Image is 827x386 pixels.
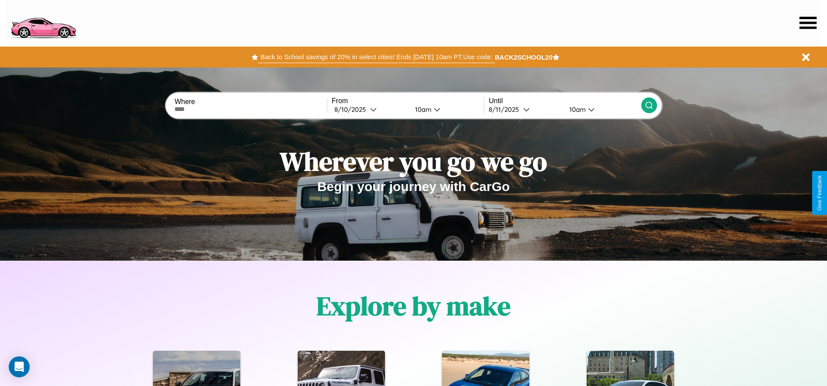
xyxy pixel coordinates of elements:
[489,97,641,105] label: Until
[332,105,408,114] button: 8/10/2025
[332,97,484,105] label: From
[9,356,30,377] div: Open Intercom Messenger
[495,54,553,61] b: BACK2SCHOOL20
[7,4,80,40] img: logo
[174,98,327,106] label: Where
[317,288,510,324] h1: Explore by make
[489,105,523,114] div: 8 / 11 / 2025
[411,105,434,114] div: 10am
[817,175,823,211] div: Give Feedback
[408,105,484,114] button: 10am
[562,105,641,114] button: 10am
[258,51,494,63] button: Back to School savings of 20% in select cities! Ends [DATE] 10am PT.Use code:
[565,105,588,114] div: 10am
[334,105,370,114] div: 8 / 10 / 2025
